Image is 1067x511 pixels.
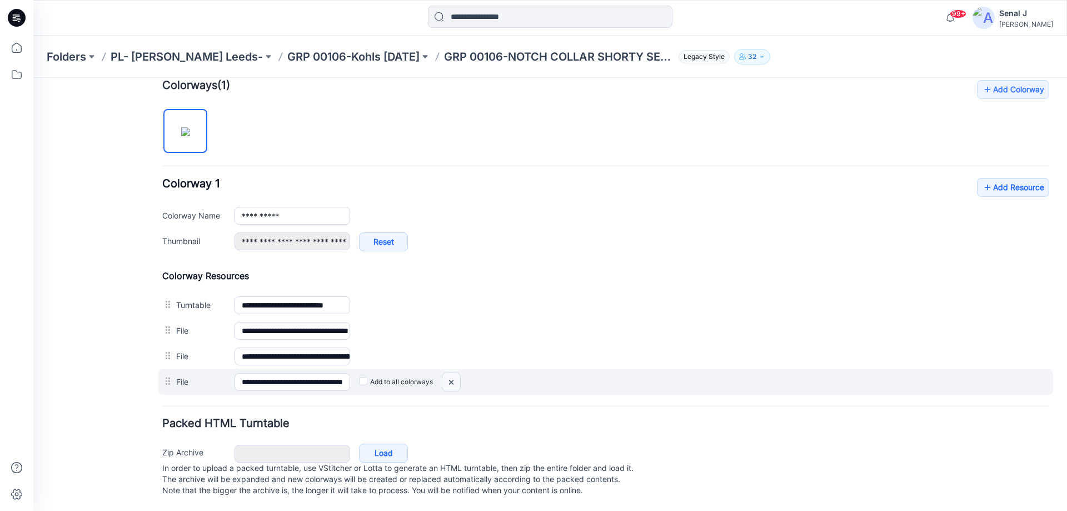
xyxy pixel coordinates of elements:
img: avatar [973,7,995,29]
p: 32 [748,51,756,63]
label: Add to all colorways [326,295,400,313]
label: Zip Archive [129,368,190,380]
iframe: edit-style [33,78,1067,511]
label: File [143,246,190,259]
img: close-btn.svg [409,295,427,314]
p: In order to upload a packed turntable, use VStitcher or Lotta to generate an HTML turntable, then... [129,385,1016,418]
button: Legacy Style [674,49,730,65]
span: 99+ [950,9,966,18]
span: Legacy Style [679,50,730,63]
a: Folders [47,49,86,65]
span: Colorway 1 [129,99,187,112]
a: Reset [326,155,375,173]
div: Senal J [999,7,1053,20]
a: Load [326,366,375,385]
label: File [143,272,190,284]
p: GRP 00106-NOTCH COLLAR SHORTY SET_REV1 [444,49,674,65]
h4: Colorway Resources [129,192,1016,204]
label: Turntable [143,221,190,233]
button: 32 [734,49,770,65]
div: [PERSON_NAME] [999,20,1053,28]
a: Add Resource [944,100,1016,119]
label: Thumbnail [129,157,190,169]
label: Colorway Name [129,131,190,143]
a: GRP 00106-Kohls [DATE] [287,49,420,65]
input: Add to all colorways [326,297,333,304]
a: PL- [PERSON_NAME] Leeds- [111,49,263,65]
h4: Packed HTML Turntable [129,340,1016,351]
label: File [143,297,190,310]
